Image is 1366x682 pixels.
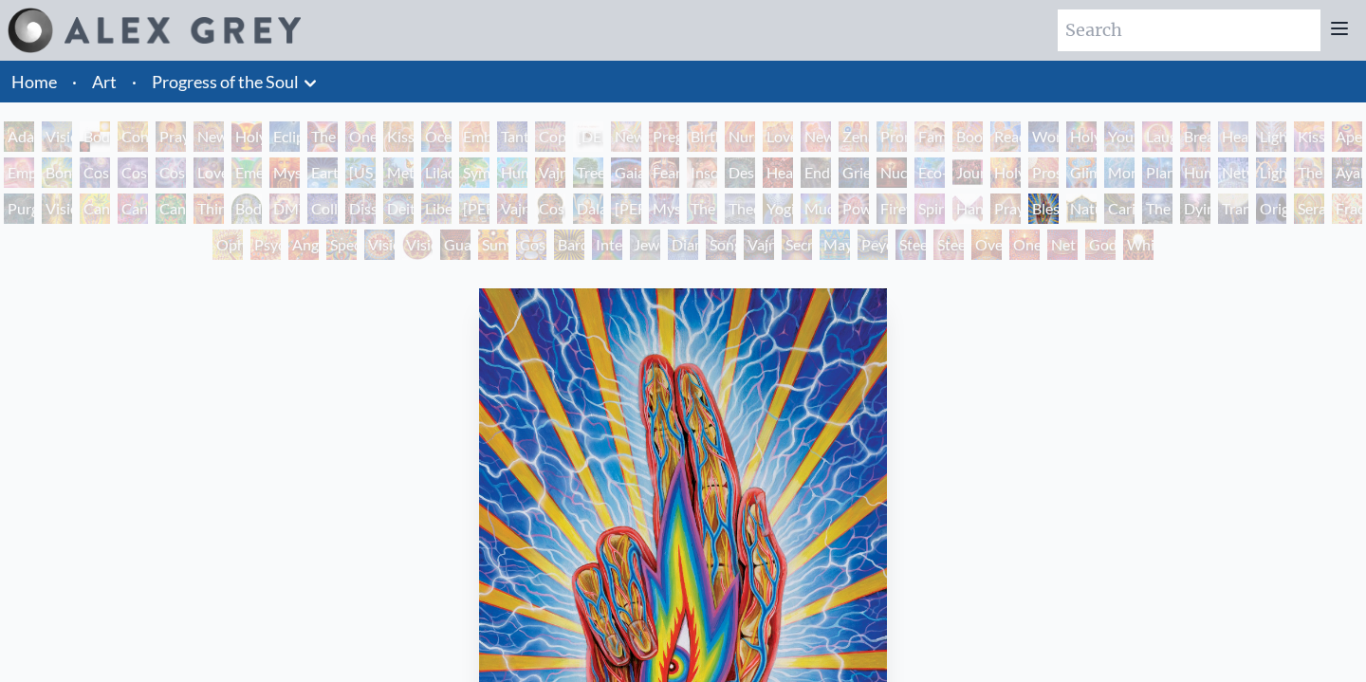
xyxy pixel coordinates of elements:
div: Blessing Hand [1028,194,1059,224]
div: Healing [1218,121,1248,152]
div: Networks [1218,157,1248,188]
div: Adam & Eve [4,121,34,152]
div: Gaia [611,157,641,188]
div: Boo-boo [952,121,983,152]
div: Glimpsing the Empyrean [1066,157,1097,188]
div: The Soul Finds It's Way [1142,194,1172,224]
div: Fractal Eyes [1332,194,1362,224]
div: Diamond Being [668,230,698,260]
div: Vision Tree [42,194,72,224]
a: Home [11,71,57,92]
div: Eclipse [269,121,300,152]
div: Dalai Lama [573,194,603,224]
li: · [124,61,144,102]
div: [US_STATE] Song [345,157,376,188]
div: Ayahuasca Visitation [1332,157,1362,188]
div: Breathing [1180,121,1210,152]
div: Promise [877,121,907,152]
div: Lightworker [1256,157,1286,188]
div: Steeplehead 1 [895,230,926,260]
div: Bond [42,157,72,188]
div: Spirit Animates the Flesh [914,194,945,224]
div: Mayan Being [820,230,850,260]
div: One Taste [345,121,376,152]
div: The Shulgins and their Alchemical Angels [1294,157,1324,188]
li: · [65,61,84,102]
div: Song of Vajra Being [706,230,736,260]
div: Contemplation [118,121,148,152]
div: Bardo Being [554,230,584,260]
div: Wonder [1028,121,1059,152]
div: Birth [687,121,717,152]
div: Nature of Mind [1066,194,1097,224]
div: Praying [156,121,186,152]
div: Mystic Eye [649,194,679,224]
div: The Seer [687,194,717,224]
div: Psychomicrograph of a Fractal Paisley Cherub Feather Tip [250,230,281,260]
div: Angel Skin [288,230,319,260]
div: The Kiss [307,121,338,152]
div: Pregnancy [649,121,679,152]
div: Insomnia [687,157,717,188]
div: Embracing [459,121,489,152]
div: Earth Energies [307,157,338,188]
div: Dissectional Art for Tool's Lateralus CD [345,194,376,224]
div: Liberation Through Seeing [421,194,452,224]
div: Vajra Guru [497,194,527,224]
div: Interbeing [592,230,622,260]
div: Cosmic Creativity [80,157,110,188]
div: Collective Vision [307,194,338,224]
div: Ophanic Eyelash [212,230,243,260]
div: Zena Lotus [839,121,869,152]
div: Grieving [839,157,869,188]
div: Deities & Demons Drinking from the Milky Pool [383,194,414,224]
div: Holy Grail [231,121,262,152]
div: Original Face [1256,194,1286,224]
input: Search [1058,9,1320,51]
div: Fear [649,157,679,188]
div: Eco-Atlas [914,157,945,188]
div: [PERSON_NAME] [611,194,641,224]
div: Body, Mind, Spirit [80,121,110,152]
div: Lilacs [421,157,452,188]
div: Symbiosis: Gall Wasp & Oak Tree [459,157,489,188]
div: Sunyata [478,230,508,260]
div: Endarkenment [801,157,831,188]
div: Cosmic Lovers [156,157,186,188]
div: Family [914,121,945,152]
div: Theologue [725,194,755,224]
div: Planetary Prayers [1142,157,1172,188]
div: Oversoul [971,230,1002,260]
div: Lightweaver [1256,121,1286,152]
div: Copulating [535,121,565,152]
div: Guardian of Infinite Vision [440,230,471,260]
div: Tantra [497,121,527,152]
div: Kissing [383,121,414,152]
div: Peyote Being [858,230,888,260]
div: Nursing [725,121,755,152]
div: Love Circuit [763,121,793,152]
div: Nuclear Crucifixion [877,157,907,188]
div: Yogi & the Möbius Sphere [763,194,793,224]
div: Reading [990,121,1021,152]
div: [PERSON_NAME] [459,194,489,224]
div: Visionary Origin of Language [42,121,72,152]
div: Third Eye Tears of Joy [194,194,224,224]
div: Godself [1085,230,1116,260]
div: Human Geometry [1180,157,1210,188]
div: Cannabacchus [156,194,186,224]
div: Prostration [1028,157,1059,188]
div: Aperture [1332,121,1362,152]
div: DMT - The Spirit Molecule [269,194,300,224]
div: Tree & Person [573,157,603,188]
div: Secret Writing Being [782,230,812,260]
div: Empowerment [4,157,34,188]
div: Jewel Being [630,230,660,260]
div: Cannabis Sutra [118,194,148,224]
div: Vajra Horse [535,157,565,188]
div: Newborn [611,121,641,152]
div: Cannabis Mudra [80,194,110,224]
div: Mudra [801,194,831,224]
div: Emerald Grail [231,157,262,188]
div: New Man New Woman [194,121,224,152]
